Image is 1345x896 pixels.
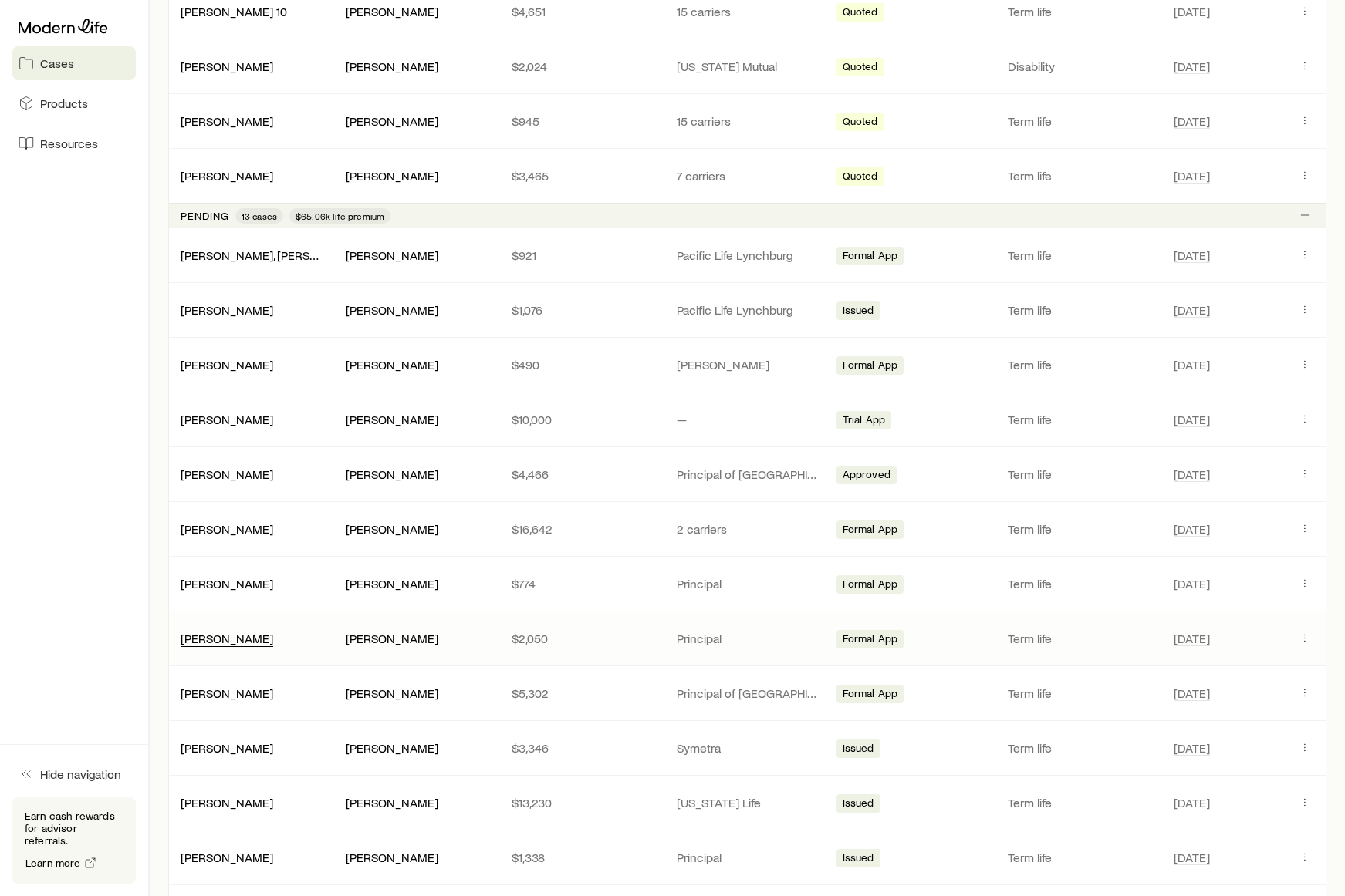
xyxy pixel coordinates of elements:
[1174,59,1210,74] span: [DATE]
[677,113,817,129] p: 15 carriers
[181,357,273,373] div: [PERSON_NAME]
[1008,113,1148,129] p: Term life
[181,412,273,428] div: [PERSON_NAME]
[40,766,121,782] span: Hide navigation
[12,757,136,791] button: Hide navigation
[512,412,652,427] p: $10,000
[346,4,438,20] div: [PERSON_NAME]
[181,248,321,264] div: [PERSON_NAME], [PERSON_NAME]
[677,4,817,19] p: 15 carriers
[512,113,652,129] p: $945
[181,467,273,483] div: [PERSON_NAME]
[843,578,898,594] span: Formal App
[181,248,370,262] a: [PERSON_NAME], [PERSON_NAME]
[1008,631,1148,646] p: Term life
[1008,521,1148,537] p: Term life
[1174,631,1210,646] span: [DATE]
[346,113,438,130] div: [PERSON_NAME]
[40,136,98,151] span: Resources
[843,851,874,867] span: Issued
[1174,740,1210,756] span: [DATE]
[181,631,273,647] div: [PERSON_NAME]
[181,631,273,645] a: [PERSON_NAME]
[843,170,878,186] span: Quoted
[677,467,817,482] p: Principal of [GEOGRAPHIC_DATA]
[181,740,273,755] a: [PERSON_NAME]
[181,59,273,75] div: [PERSON_NAME]
[181,576,273,591] a: [PERSON_NAME]
[181,576,273,592] div: [PERSON_NAME]
[843,359,898,375] span: Formal App
[346,685,438,702] div: [PERSON_NAME]
[1008,357,1148,372] p: Term life
[346,467,438,483] div: [PERSON_NAME]
[512,521,652,537] p: $16,642
[1008,685,1148,701] p: Term life
[181,412,273,426] a: [PERSON_NAME]
[1174,795,1210,810] span: [DATE]
[1008,795,1148,810] p: Term life
[677,576,817,591] p: Principal
[1008,412,1148,427] p: Term life
[1174,248,1210,263] span: [DATE]
[677,521,817,537] p: 2 carriers
[181,685,273,702] div: [PERSON_NAME]
[40,96,88,111] span: Products
[677,631,817,646] p: Principal
[181,521,273,536] a: [PERSON_NAME]
[677,302,817,318] p: Pacific Life Lynchburg
[1174,302,1210,318] span: [DATE]
[181,740,273,756] div: [PERSON_NAME]
[1174,4,1210,19] span: [DATE]
[677,740,817,756] p: Symetra
[12,46,136,80] a: Cases
[181,168,273,184] div: [PERSON_NAME]
[346,59,438,75] div: [PERSON_NAME]
[346,357,438,373] div: [PERSON_NAME]
[346,795,438,811] div: [PERSON_NAME]
[242,210,277,222] span: 13 cases
[512,248,652,263] p: $921
[677,248,817,263] p: Pacific Life Lynchburg
[346,168,438,184] div: [PERSON_NAME]
[181,302,273,318] div: [PERSON_NAME]
[843,468,890,484] span: Approved
[843,523,898,539] span: Formal App
[181,59,273,73] a: [PERSON_NAME]
[1174,850,1210,865] span: [DATE]
[512,685,652,701] p: $5,302
[512,795,652,810] p: $13,230
[346,521,438,537] div: [PERSON_NAME]
[25,857,81,868] span: Learn more
[677,795,817,810] p: [US_STATE] Life
[346,740,438,756] div: [PERSON_NAME]
[181,850,273,864] a: [PERSON_NAME]
[843,249,898,265] span: Formal App
[181,113,273,128] a: [PERSON_NAME]
[677,850,817,865] p: Principal
[181,210,229,222] p: Pending
[512,467,652,482] p: $4,466
[677,357,817,372] p: [PERSON_NAME]
[181,521,273,537] div: [PERSON_NAME]
[181,467,273,481] a: [PERSON_NAME]
[843,115,878,131] span: Quoted
[346,631,438,647] div: [PERSON_NAME]
[40,56,74,71] span: Cases
[181,795,273,810] a: [PERSON_NAME]
[677,168,817,184] p: 7 carriers
[1008,740,1148,756] p: Term life
[512,168,652,184] p: $3,465
[1008,576,1148,591] p: Term life
[181,4,287,20] div: [PERSON_NAME] 10
[1008,4,1148,19] p: Term life
[181,357,273,372] a: [PERSON_NAME]
[843,797,874,813] span: Issued
[1174,168,1210,184] span: [DATE]
[12,797,136,884] div: Earn cash rewards for advisor referrals.Learn more
[512,302,652,318] p: $1,076
[1008,467,1148,482] p: Term life
[1008,59,1148,74] p: Disability
[512,357,652,372] p: $490
[1174,467,1210,482] span: [DATE]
